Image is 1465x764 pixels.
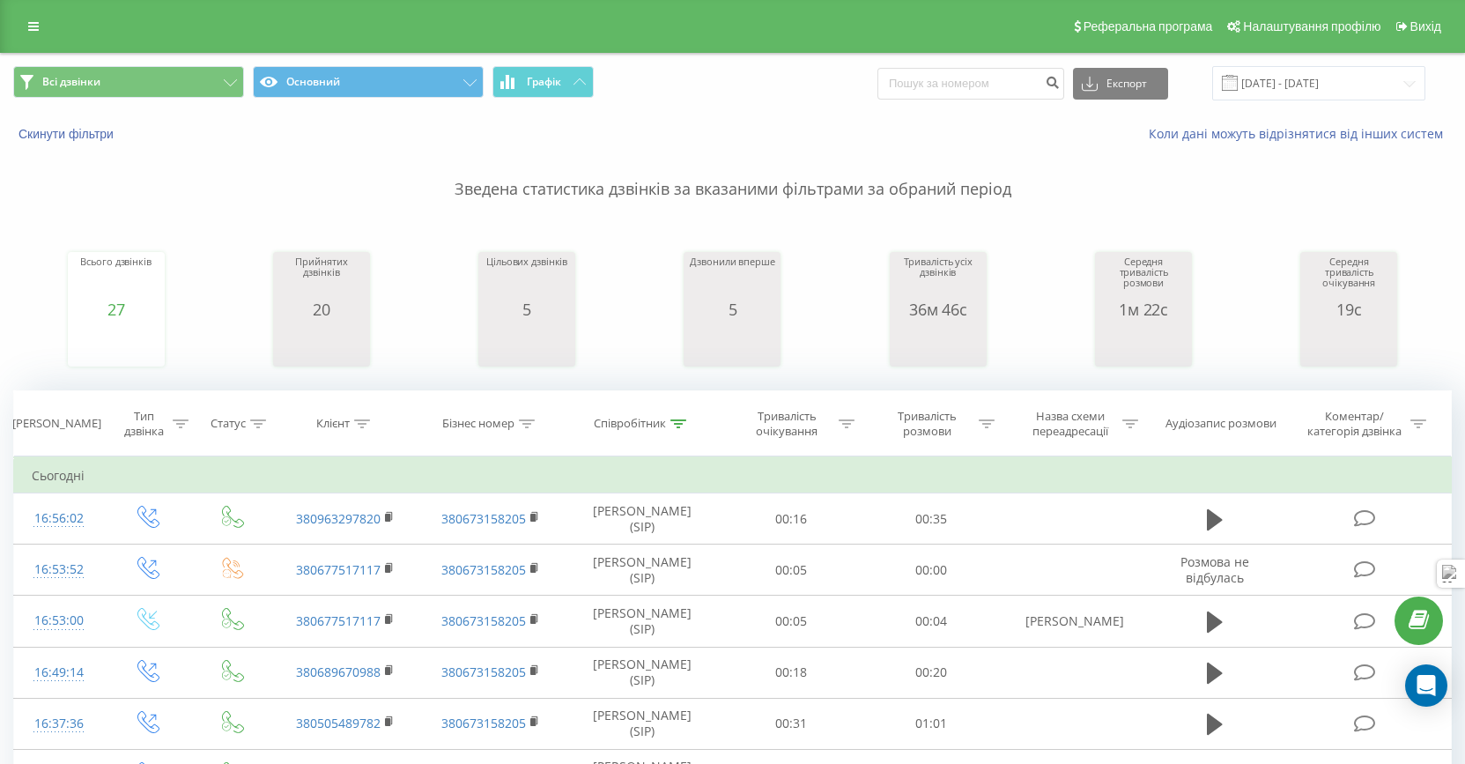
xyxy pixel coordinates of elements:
td: 01:01 [862,698,1002,749]
a: 380677517117 [296,612,381,629]
td: 00:04 [862,596,1002,647]
td: [PERSON_NAME] (SIP) [564,596,721,647]
td: Сьогодні [14,458,1452,493]
td: [PERSON_NAME] (SIP) [564,698,721,749]
span: Розмова не відбулась [1180,553,1249,586]
td: 00:05 [721,545,861,596]
div: 16:56:02 [32,501,85,536]
div: Середня тривалість очікування [1305,256,1393,300]
div: Тип дзвінка [119,409,168,439]
div: Середня тривалість розмови [1099,256,1188,300]
div: Дзвонили вперше [690,256,774,300]
span: Всі дзвінки [42,75,100,89]
a: 380689670988 [296,664,381,680]
td: 00:18 [721,647,861,698]
td: [PERSON_NAME] (SIP) [564,493,721,545]
td: 00:31 [721,698,861,749]
span: Вихід [1410,19,1441,33]
td: [PERSON_NAME] [1002,596,1148,647]
div: Open Intercom Messenger [1405,664,1447,707]
a: 380673158205 [441,561,526,578]
button: Основний [253,66,484,98]
a: 380673158205 [441,612,526,629]
div: Клієнт [316,417,350,432]
div: Назва схеми переадресації [1024,409,1118,439]
span: Налаштування профілю [1243,19,1380,33]
span: Реферальна програма [1084,19,1213,33]
a: 380963297820 [296,510,381,527]
td: 00:00 [862,545,1002,596]
div: 5 [690,300,774,318]
button: Експорт [1073,68,1168,100]
div: Аудіозапис розмови [1165,417,1276,432]
div: Тривалість очікування [740,409,834,439]
a: 380677517117 [296,561,381,578]
div: Бізнес номер [442,417,514,432]
td: [PERSON_NAME] (SIP) [564,647,721,698]
div: 16:53:00 [32,604,85,638]
button: Скинути фільтри [13,126,122,142]
div: 5 [486,300,567,318]
div: Статус [211,417,246,432]
a: 380673158205 [441,715,526,731]
td: 00:05 [721,596,861,647]
td: [PERSON_NAME] (SIP) [564,545,721,596]
a: Коли дані можуть відрізнятися вiд інших систем [1149,125,1452,142]
td: 00:20 [862,647,1002,698]
input: Пошук за номером [877,68,1064,100]
div: Всього дзвінків [80,256,151,300]
p: Зведена статистика дзвінків за вказаними фільтрами за обраний період [13,143,1452,201]
div: 1м 22с [1099,300,1188,318]
button: Всі дзвінки [13,66,244,98]
div: 20 [277,300,366,318]
div: 27 [80,300,151,318]
div: Співробітник [594,417,666,432]
td: 00:16 [721,493,861,545]
div: 16:53:52 [32,553,85,587]
div: 16:37:36 [32,707,85,741]
a: 380673158205 [441,510,526,527]
td: 00:35 [862,493,1002,545]
div: Тривалість усіх дзвінків [894,256,982,300]
div: Коментар/категорія дзвінка [1303,409,1406,439]
div: [PERSON_NAME] [12,417,101,432]
span: Графік [527,76,561,88]
div: 36м 46с [894,300,982,318]
div: Цільових дзвінків [486,256,567,300]
div: Прийнятих дзвінків [277,256,366,300]
a: 380505489782 [296,715,381,731]
a: 380673158205 [441,664,526,680]
div: Тривалість розмови [880,409,974,439]
button: Графік [492,66,594,98]
div: 16:49:14 [32,656,85,690]
div: 19с [1305,300,1393,318]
